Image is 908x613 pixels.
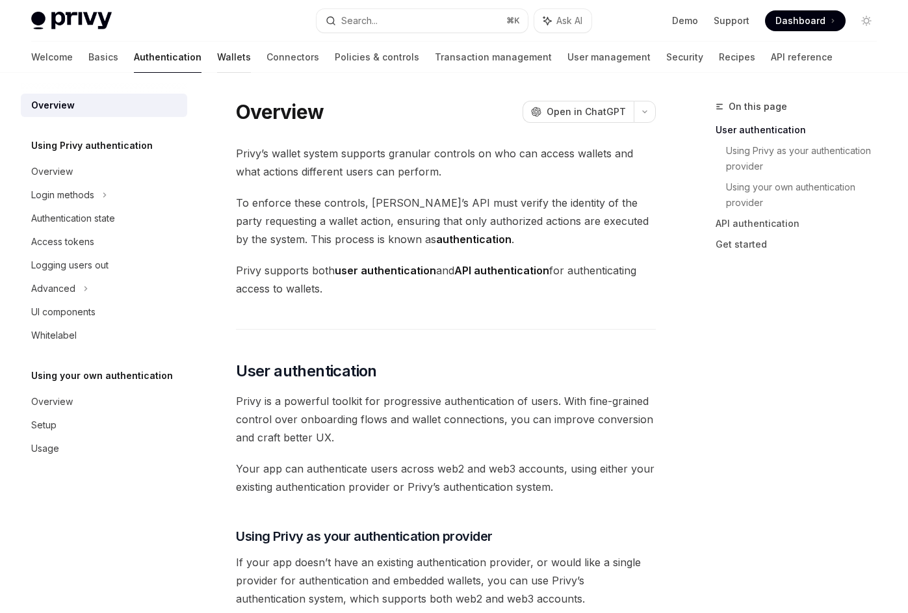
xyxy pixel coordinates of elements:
[317,9,528,33] button: Search...⌘K
[436,233,512,246] strong: authentication
[31,187,94,203] div: Login methods
[771,42,833,73] a: API reference
[217,42,251,73] a: Wallets
[726,140,887,177] a: Using Privy as your authentication provider
[31,234,94,250] div: Access tokens
[335,42,419,73] a: Policies & controls
[31,98,75,113] div: Overview
[556,14,582,27] span: Ask AI
[236,553,656,608] span: If your app doesn’t have an existing authentication provider, or would like a single provider for...
[729,99,787,114] span: On this page
[716,213,887,234] a: API authentication
[534,9,591,33] button: Ask AI
[31,257,109,273] div: Logging users out
[236,261,656,298] span: Privy supports both and for authenticating access to wallets.
[236,361,377,382] span: User authentication
[31,368,173,384] h5: Using your own authentication
[31,304,96,320] div: UI components
[672,14,698,27] a: Demo
[547,105,626,118] span: Open in ChatGPT
[31,281,75,296] div: Advanced
[765,10,846,31] a: Dashboard
[567,42,651,73] a: User management
[716,120,887,140] a: User authentication
[31,211,115,226] div: Authentication state
[21,390,187,413] a: Overview
[21,207,187,230] a: Authentication state
[21,254,187,277] a: Logging users out
[31,394,73,410] div: Overview
[726,177,887,213] a: Using your own authentication provider
[341,13,378,29] div: Search...
[88,42,118,73] a: Basics
[21,437,187,460] a: Usage
[236,194,656,248] span: To enforce these controls, [PERSON_NAME]’s API must verify the identity of the party requesting a...
[31,417,57,433] div: Setup
[236,527,493,545] span: Using Privy as your authentication provider
[335,264,436,277] strong: user authentication
[21,230,187,254] a: Access tokens
[716,234,887,255] a: Get started
[21,160,187,183] a: Overview
[21,413,187,437] a: Setup
[31,164,73,179] div: Overview
[21,300,187,324] a: UI components
[31,42,73,73] a: Welcome
[236,392,656,447] span: Privy is a powerful toolkit for progressive authentication of users. With fine-grained control ov...
[506,16,520,26] span: ⌘ K
[523,101,634,123] button: Open in ChatGPT
[666,42,703,73] a: Security
[31,328,77,343] div: Whitelabel
[236,100,324,124] h1: Overview
[775,14,825,27] span: Dashboard
[714,14,749,27] a: Support
[31,138,153,153] h5: Using Privy authentication
[236,460,656,496] span: Your app can authenticate users across web2 and web3 accounts, using either your existing authent...
[236,144,656,181] span: Privy’s wallet system supports granular controls on who can access wallets and what actions diffe...
[435,42,552,73] a: Transaction management
[134,42,201,73] a: Authentication
[31,12,112,30] img: light logo
[454,264,549,277] strong: API authentication
[719,42,755,73] a: Recipes
[21,324,187,347] a: Whitelabel
[21,94,187,117] a: Overview
[856,10,877,31] button: Toggle dark mode
[266,42,319,73] a: Connectors
[31,441,59,456] div: Usage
